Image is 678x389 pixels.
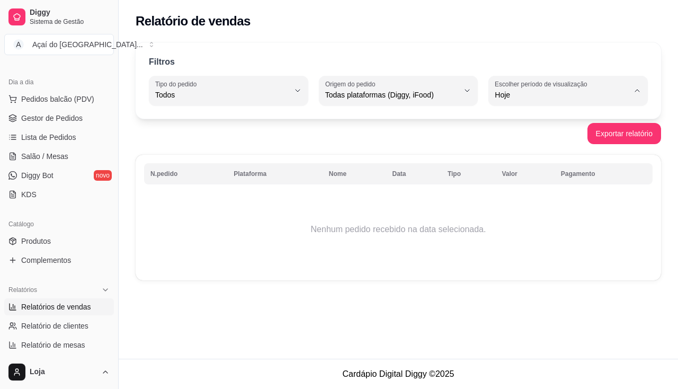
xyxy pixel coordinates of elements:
th: N.pedido [144,163,227,184]
button: Select a team [4,34,114,55]
span: KDS [21,189,37,200]
span: Diggy [30,8,110,17]
span: Pedidos balcão (PDV) [21,94,94,104]
label: Escolher período de visualização [495,79,591,89]
span: Relatórios de vendas [21,302,91,312]
label: Tipo do pedido [155,79,200,89]
th: Nome [323,163,386,184]
label: Origem do pedido [325,79,379,89]
span: Todos [155,90,289,100]
span: Complementos [21,255,71,266]
span: Sistema de Gestão [30,17,110,26]
span: Relatório de clientes [21,321,88,331]
th: Plataforma [227,163,323,184]
span: Relatório de mesas [21,340,85,350]
span: Loja [30,367,97,377]
span: A [13,39,24,50]
h2: Relatório de vendas [136,13,251,30]
span: Diggy Bot [21,170,53,181]
span: Relatórios [8,286,37,294]
footer: Cardápio Digital Diggy © 2025 [119,359,678,389]
span: Salão / Mesas [21,151,68,162]
div: Dia a dia [4,74,114,91]
span: Gestor de Pedidos [21,113,83,123]
span: Todas plataformas (Diggy, iFood) [325,90,459,100]
span: Produtos [21,236,51,246]
p: Filtros [149,56,175,68]
td: Nenhum pedido recebido na data selecionada. [144,187,653,272]
div: Açaí do [GEOGRAPHIC_DATA] ... [32,39,143,50]
th: Data [386,163,441,184]
span: Hoje [495,90,629,100]
th: Tipo [441,163,496,184]
span: Lista de Pedidos [21,132,76,143]
div: Catálogo [4,216,114,233]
